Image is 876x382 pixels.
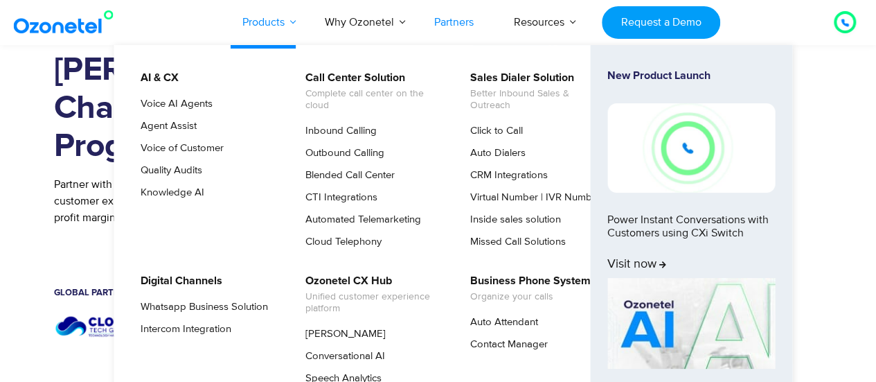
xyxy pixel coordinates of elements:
a: Auto Attendant [461,314,540,331]
a: Agent Assist [132,118,199,134]
img: New-Project-17.png [607,103,775,192]
span: Unified customer experience platform [305,291,442,315]
a: CTI Integrations [296,189,379,206]
div: 6 / 7 [54,311,134,341]
a: Whatsapp Business Solution [132,299,270,315]
a: Inside sales solution [461,211,563,228]
a: Voice of Customer [132,140,226,157]
a: Virtual Number | IVR Number [461,189,603,206]
span: Complete call center on the cloud [305,88,442,112]
a: Business Phone SystemOrganize your calls [461,272,593,305]
a: Cloud Telephony [296,234,384,250]
a: Automated Telemarketing [296,211,423,228]
h1: [PERSON_NAME]’s Channel Partner Program [54,51,418,166]
img: AI [607,278,775,370]
span: Better Inbound Sales & Outreach [470,88,607,112]
a: Outbound Calling [296,145,386,162]
a: Digital Channels [132,272,224,290]
a: Conversational AI [296,348,387,365]
a: New Product LaunchPower Instant Conversations with Customers using CXi SwitchVisit now [607,69,775,272]
a: Missed Call Solutions [461,234,568,250]
a: [PERSON_NAME] [296,326,388,342]
h5: Global Partnerships [54,288,418,297]
div: Image Carousel [54,311,418,341]
a: Auto Dialers [461,145,528,162]
a: Blended Call Center [296,167,397,184]
a: Request a Demo [602,6,720,39]
a: Voice AI Agents [132,96,215,112]
span: Organize your calls [470,291,591,303]
a: Intercom Integration [132,321,233,338]
a: Ozonetel CX HubUnified customer experience platform [296,272,444,317]
a: AI & CX [132,69,181,87]
span: Visit now [607,257,666,272]
a: Call Center SolutionComplete call center on the cloud [296,69,444,114]
a: CRM Integrations [461,167,550,184]
p: Partner with us to unlock new revenue streams in the fast-growing customer experience industry. E... [54,176,418,226]
a: Contact Manager [461,336,550,353]
a: Click to Call [461,123,525,139]
img: CloubTech [54,311,134,341]
a: Sales Dialer SolutionBetter Inbound Sales & Outreach [461,69,609,114]
a: Quality Audits [132,162,204,179]
a: Inbound Calling [296,123,379,139]
a: Knowledge AI [132,184,206,201]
